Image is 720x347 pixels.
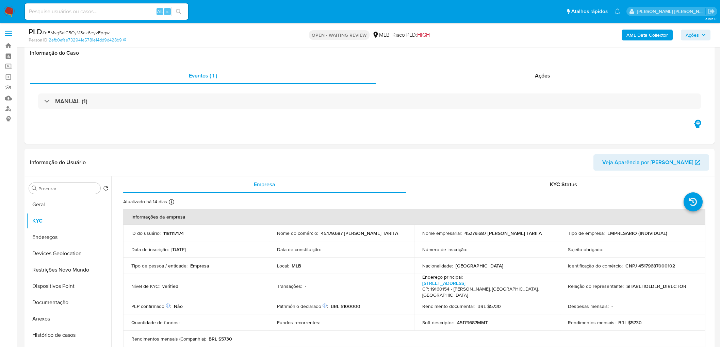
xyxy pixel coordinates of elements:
span: Veja Aparência por [PERSON_NAME] [602,154,693,171]
p: verified [162,283,178,289]
span: # qEMvgSaIC5CyM3az6eyvEnqw [42,29,110,36]
span: Atalhos rápidos [571,8,608,15]
p: Nível de KYC : [131,283,160,289]
button: search-icon [171,7,185,16]
p: Endereço principal : [422,274,463,280]
button: Geral [26,196,111,213]
button: Endereços [26,229,111,245]
p: Local : [277,263,289,269]
p: leticia.siqueira@mercadolivre.com [637,8,706,15]
p: 45179687MMT [457,319,488,326]
button: Ações [681,30,710,40]
h3: MANUAL (1) [55,98,87,105]
p: Fundos recorrentes : [277,319,320,326]
b: AML Data Collector [626,30,668,40]
p: - [324,246,325,253]
h1: Informação do Usuário [30,159,86,166]
p: 45.179.687 [PERSON_NAME] TARIFA [464,230,542,236]
span: Eventos ( 1 ) [189,72,217,80]
b: PLD [29,26,42,37]
p: Quantidade de fundos : [131,319,180,326]
th: Informações da empresa [123,209,705,225]
p: Nome empresarial : [422,230,462,236]
a: Notificações [615,8,620,14]
p: Tipo de pessoa / entidade : [131,263,187,269]
input: Pesquise usuários ou casos... [25,7,188,16]
span: Ações [535,72,550,80]
button: Restrições Novo Mundo [26,262,111,278]
button: Dispositivos Point [26,278,111,294]
p: Sujeito obrigado : [568,246,603,253]
p: Patrimônio declarado : [277,303,328,309]
p: Data de inscrição : [131,246,169,253]
div: MANUAL (1) [38,93,701,109]
button: Documentação [26,294,111,311]
p: SHAREHOLDER_DIRECTOR [626,283,686,289]
p: Rendimentos mensais : [568,319,616,326]
p: Tipo de empresa : [568,230,605,236]
span: KYC Status [550,180,577,188]
p: Rendimentos mensais (Companhia) : [131,336,206,342]
span: Alt [157,8,163,15]
span: s [166,8,168,15]
button: AML Data Collector [622,30,673,40]
button: Procurar [32,186,37,191]
p: - [470,246,471,253]
p: Soft descriptor : [422,319,454,326]
button: Retornar ao pedido padrão [103,186,109,193]
p: Relação do representante : [568,283,624,289]
p: - [182,319,184,326]
p: PEP confirmado : [131,303,171,309]
p: OPEN - WAITING REVIEW [309,30,370,40]
button: KYC [26,213,111,229]
p: BRL $5730 [209,336,232,342]
p: - [305,283,306,289]
p: Rendimento documental : [422,303,475,309]
p: EMPRESARIO (INDIVIDUAL) [607,230,667,236]
button: Devices Geolocation [26,245,111,262]
p: 1181117174 [163,230,184,236]
span: Ações [686,30,699,40]
a: [STREET_ADDRESS] [422,280,465,287]
b: Person ID [29,37,47,43]
p: BRL $5730 [618,319,642,326]
p: Empresa [190,263,209,269]
p: [DATE] [171,246,186,253]
p: ID do usuário : [131,230,161,236]
button: Histórico de casos [26,327,111,343]
p: - [611,303,613,309]
div: MLB [372,31,390,39]
p: Não [174,303,183,309]
p: Transações : [277,283,302,289]
p: BRL $100000 [331,303,360,309]
p: BRL $5730 [477,303,501,309]
span: Empresa [254,180,275,188]
p: Data de constituição : [277,246,321,253]
p: Nome do comércio : [277,230,318,236]
p: MLB [292,263,301,269]
p: CNPJ 45179687000102 [625,263,675,269]
span: Risco PLD: [392,31,430,39]
button: Veja Aparência por [PERSON_NAME] [593,154,709,171]
span: HIGH [417,31,430,39]
input: Procurar [38,186,98,192]
h1: Informação do Caso [30,50,709,56]
p: Despesas mensais : [568,303,609,309]
a: Sair [708,8,715,15]
p: - [606,246,607,253]
h4: CP: 19160154 - [PERSON_NAME], [GEOGRAPHIC_DATA], [GEOGRAPHIC_DATA] [422,286,549,298]
a: 2efb0efae732941e5781e14dd9d428b9 [49,37,126,43]
p: Número de inscrição : [422,246,467,253]
p: [GEOGRAPHIC_DATA] [456,263,503,269]
p: - [323,319,324,326]
p: 45.179.687 [PERSON_NAME] TARIFA [321,230,398,236]
button: Anexos [26,311,111,327]
p: Nacionalidade : [422,263,453,269]
p: Atualizado há 14 dias [123,198,167,205]
p: Identificação do comércio : [568,263,623,269]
